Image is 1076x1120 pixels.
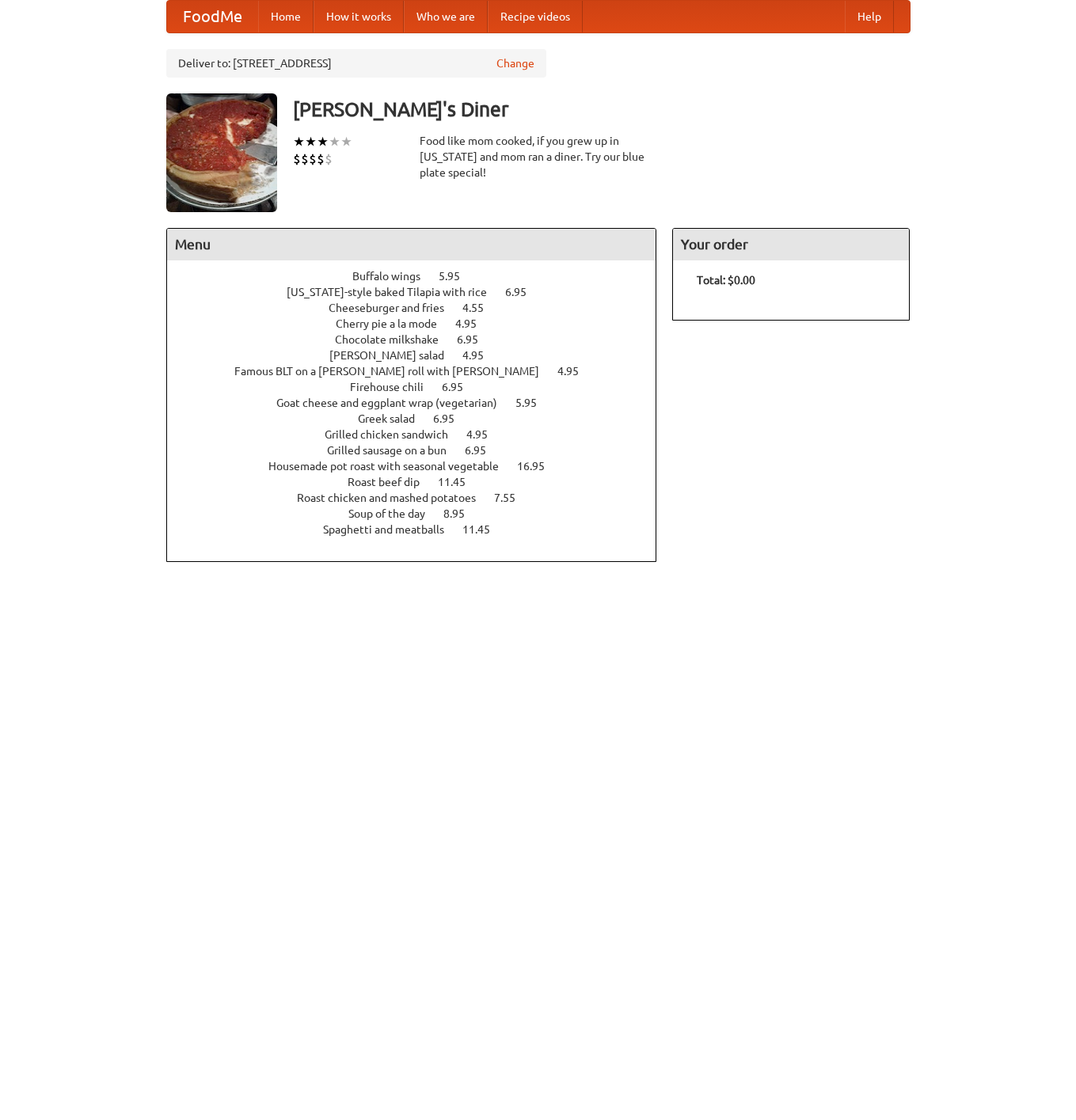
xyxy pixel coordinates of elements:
[309,150,317,168] li: $
[314,1,404,32] a: How it works
[443,507,481,520] span: 8.95
[496,55,534,71] a: Change
[673,229,909,260] h4: Your order
[488,1,583,32] a: Recipe videos
[268,460,515,473] span: Housemade pot roast with seasonal vegetable
[327,444,462,457] span: Grilled sausage on a bun
[166,93,277,212] img: angular.jpg
[457,333,494,346] span: 6.95
[466,428,504,441] span: 4.95
[287,286,556,298] a: [US_STATE]-style baked Tilapia with rice 6.95
[515,397,553,409] span: 5.95
[327,444,515,457] a: Grilled sausage on a bun 6.95
[325,150,333,168] li: $
[494,492,531,504] span: 7.55
[350,381,492,393] a: Firehouse chili 6.95
[438,476,481,488] span: 11.45
[325,428,464,441] span: Grilled chicken sandwich
[348,507,494,520] a: Soup of the day 8.95
[293,150,301,168] li: $
[293,93,911,125] h3: [PERSON_NAME]'s Diner
[323,523,519,536] a: Spaghetti and meatballs 11.45
[462,302,500,314] span: 4.55
[340,133,352,150] li: ★
[462,523,506,536] span: 11.45
[329,133,340,150] li: ★
[352,270,489,283] a: Buffalo wings 5.95
[442,381,479,393] span: 6.95
[420,133,657,180] div: Food like mom cooked, if you grew up in [US_STATE] and mom ran a diner. Try our blue plate special!
[335,333,454,346] span: Chocolate milkshake
[350,381,439,393] span: Firehouse chili
[305,133,317,150] li: ★
[258,1,314,32] a: Home
[348,476,495,488] a: Roast beef dip 11.45
[517,460,561,473] span: 16.95
[234,365,608,378] a: Famous BLT on a [PERSON_NAME] roll with [PERSON_NAME] 4.95
[336,317,506,330] a: Cherry pie a la mode 4.95
[433,412,470,425] span: 6.95
[166,49,546,78] div: Deliver to: [STREET_ADDRESS]
[358,412,431,425] span: Greek salad
[268,460,574,473] a: Housemade pot roast with seasonal vegetable 16.95
[329,349,513,362] a: [PERSON_NAME] salad 4.95
[455,317,492,330] span: 4.95
[348,476,435,488] span: Roast beef dip
[297,492,545,504] a: Roast chicken and mashed potatoes 7.55
[301,150,309,168] li: $
[557,365,595,378] span: 4.95
[336,317,453,330] span: Cherry pie a la mode
[462,349,500,362] span: 4.95
[329,302,513,314] a: Cheeseburger and fries 4.55
[404,1,488,32] a: Who we are
[505,286,542,298] span: 6.95
[276,397,566,409] a: Goat cheese and eggplant wrap (vegetarian) 5.95
[167,229,656,260] h4: Menu
[348,507,441,520] span: Soup of the day
[845,1,894,32] a: Help
[335,333,508,346] a: Chocolate milkshake 6.95
[287,286,503,298] span: [US_STATE]-style baked Tilapia with rice
[325,428,517,441] a: Grilled chicken sandwich 4.95
[293,133,305,150] li: ★
[317,150,325,168] li: $
[329,302,460,314] span: Cheeseburger and fries
[352,270,436,283] span: Buffalo wings
[439,270,476,283] span: 5.95
[323,523,460,536] span: Spaghetti and meatballs
[297,492,492,504] span: Roast chicken and mashed potatoes
[167,1,258,32] a: FoodMe
[276,397,513,409] span: Goat cheese and eggplant wrap (vegetarian)
[697,274,755,287] b: Total: $0.00
[358,412,484,425] a: Greek salad 6.95
[465,444,502,457] span: 6.95
[317,133,329,150] li: ★
[329,349,460,362] span: [PERSON_NAME] salad
[234,365,555,378] span: Famous BLT on a [PERSON_NAME] roll with [PERSON_NAME]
